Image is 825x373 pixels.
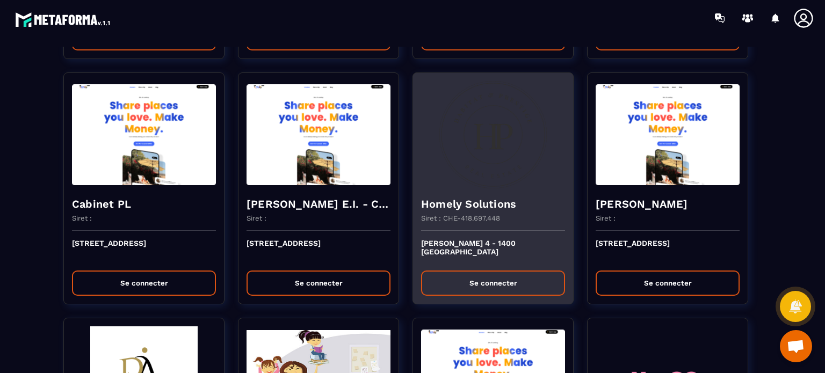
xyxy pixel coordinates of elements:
p: Siret : [247,214,266,222]
img: funnel-background [72,81,216,188]
a: Ouvrir le chat [780,330,812,362]
img: funnel-background [596,81,740,188]
p: [STREET_ADDRESS] [596,239,740,262]
img: logo [15,10,112,29]
h4: Homely Solutions [421,196,565,211]
button: Se connecter [596,270,740,296]
p: Siret : CHE-418.697.448 [421,214,500,222]
h4: [PERSON_NAME] E.I. - Cabinet Aequivalens [247,196,390,211]
p: [PERSON_NAME] 4 - 1400 [GEOGRAPHIC_DATA] [421,239,565,262]
button: Se connecter [247,270,390,296]
img: funnel-background [421,81,565,188]
button: Se connecter [421,270,565,296]
p: Siret : [72,214,92,222]
img: funnel-background [247,81,390,188]
h4: [PERSON_NAME] [596,196,740,211]
p: [STREET_ADDRESS] [247,239,390,262]
p: [STREET_ADDRESS] [72,239,216,262]
p: Siret : [596,214,616,222]
button: Se connecter [72,270,216,296]
h4: Cabinet PL [72,196,216,211]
